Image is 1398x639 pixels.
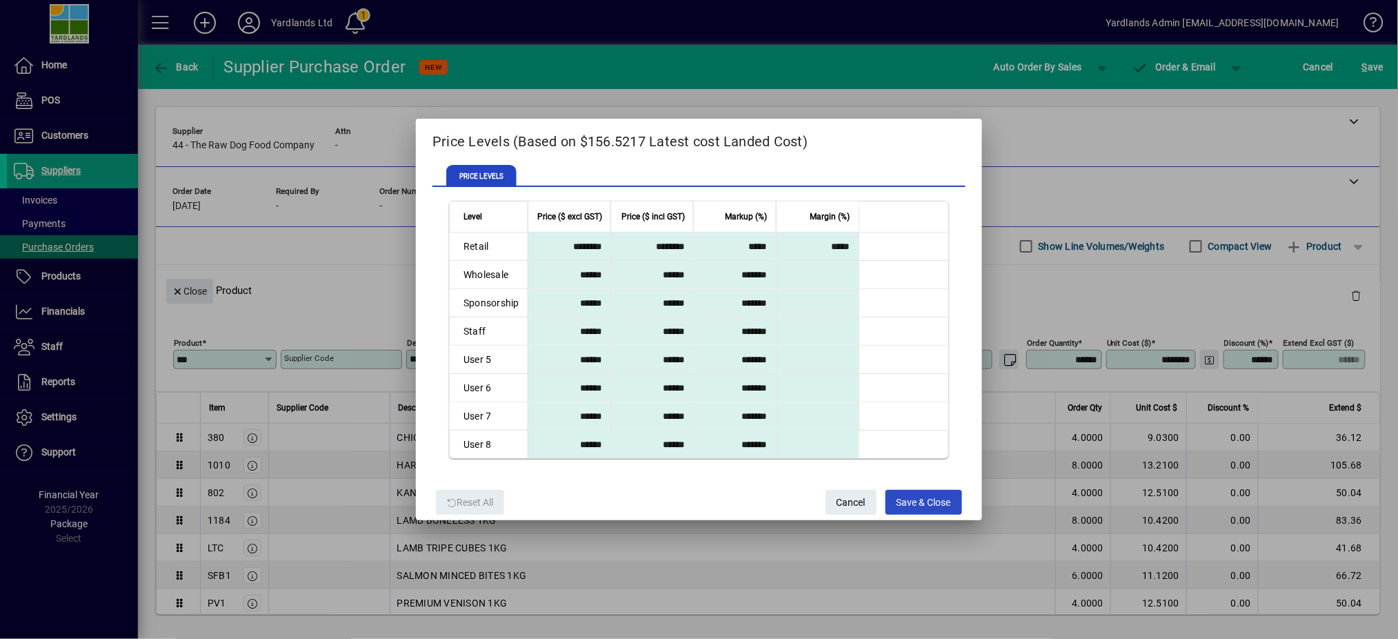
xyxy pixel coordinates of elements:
[450,261,528,289] td: Wholesale
[886,490,962,515] button: Save & Close
[726,209,768,224] span: Markup (%)
[416,119,982,159] h2: Price Levels (Based on $156.5217 Latest cost Landed Cost)
[810,209,850,224] span: Margin (%)
[537,209,602,224] span: Price ($ excl GST)
[450,233,528,261] td: Retail
[450,374,528,402] td: User 6
[450,317,528,346] td: Staff
[621,209,685,224] span: Price ($ incl GST)
[826,490,877,515] button: Cancel
[446,165,517,187] span: PRICE LEVELS
[450,402,528,431] td: User 7
[450,431,528,458] td: User 8
[450,289,528,317] td: Sponsorship
[837,491,866,514] span: Cancel
[463,209,482,224] span: Level
[450,346,528,374] td: User 5
[897,491,951,514] span: Save & Close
